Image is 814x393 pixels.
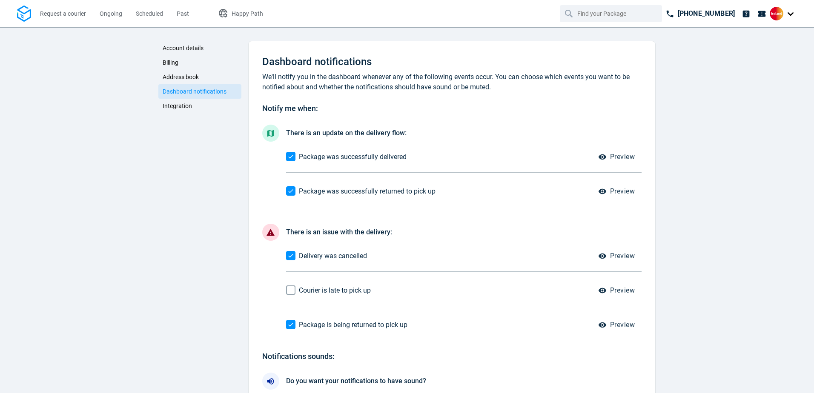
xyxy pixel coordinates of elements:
[593,148,642,165] button: Preview
[610,322,635,328] span: Preview
[610,287,635,294] span: Preview
[286,228,392,236] span: There is an issue with the delivery:
[610,154,635,160] span: Preview
[40,10,86,17] span: Request a courier
[163,88,226,95] span: Dashboard notifications
[262,73,630,91] span: We'll notify you in the dashboard whenever any of the following events occur. You can choose whic...
[163,59,178,66] span: Billing
[158,55,241,70] a: Billing
[158,84,241,99] a: Dashboard notifications
[262,56,372,68] span: Dashboard notifications
[299,286,371,294] span: Courier is late to pick up
[678,9,735,19] p: [PHONE_NUMBER]
[610,188,635,195] span: Preview
[299,321,407,329] span: Package is being returned to pick up
[662,5,738,22] a: [PHONE_NUMBER]
[577,6,646,22] input: Find your Package
[232,10,263,17] span: Happy Path
[17,6,31,22] img: Logo
[286,129,407,137] span: There is an update on the delivery flow:
[262,104,318,113] span: Notify me when:
[299,187,436,195] span: Package was successfully returned to pick up
[299,252,367,260] span: Delivery was cancelled
[163,103,192,109] span: Integration
[158,70,241,84] a: Address book
[163,45,203,51] span: Account details
[158,99,241,113] a: Integration
[299,153,407,161] span: Package was successfully delivered
[610,253,635,259] span: Preview
[593,183,642,200] button: Preview
[262,352,335,361] span: Notifications sounds:
[593,282,642,299] button: Preview
[593,316,642,333] button: Preview
[100,10,122,17] span: Ongoing
[163,74,199,80] span: Address book
[158,41,241,55] a: Account details
[136,10,163,17] span: Scheduled
[593,248,642,265] button: Preview
[286,377,426,385] span: Do you want your notifications to have sound?
[177,10,189,17] span: Past
[770,7,783,20] img: Client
